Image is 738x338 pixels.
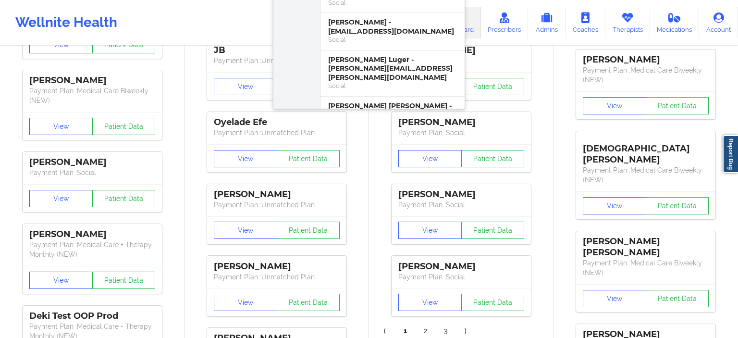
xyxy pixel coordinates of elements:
[29,311,155,322] div: Deki Test OOP Prod
[328,101,457,119] div: [PERSON_NAME] [PERSON_NAME] - [EMAIL_ADDRESS][DOMAIN_NAME]
[583,197,646,214] button: View
[398,222,462,239] button: View
[277,294,340,311] button: Patient Data
[583,54,709,65] div: [PERSON_NAME]
[214,189,340,200] div: [PERSON_NAME]
[214,261,340,272] div: [PERSON_NAME]
[583,258,709,277] p: Payment Plan : Medical Care Biweekly (NEW)
[214,128,340,138] p: Payment Plan : Unmatched Plan
[214,150,277,167] button: View
[398,150,462,167] button: View
[646,290,709,307] button: Patient Data
[605,7,650,38] a: Therapists
[29,86,155,105] p: Payment Plan : Medical Care Biweekly (NEW)
[29,168,155,177] p: Payment Plan : Social
[398,272,524,282] p: Payment Plan : Social
[29,75,155,86] div: [PERSON_NAME]
[583,290,646,307] button: View
[461,222,525,239] button: Patient Data
[328,55,457,82] div: [PERSON_NAME] Luger - [PERSON_NAME][EMAIL_ADDRESS][PERSON_NAME][DOMAIN_NAME]
[583,97,646,114] button: View
[214,45,340,56] div: JB
[214,200,340,210] p: Payment Plan : Unmatched Plan
[214,222,277,239] button: View
[214,272,340,282] p: Payment Plan : Unmatched Plan
[214,56,340,65] p: Payment Plan : Unmatched Plan
[583,136,709,165] div: [DEMOGRAPHIC_DATA][PERSON_NAME]
[646,197,709,214] button: Patient Data
[398,128,524,138] p: Payment Plan : Social
[328,82,457,90] div: Social
[29,240,155,259] p: Payment Plan : Medical Care + Therapy Monthly (NEW)
[398,117,524,128] div: [PERSON_NAME]
[398,200,524,210] p: Payment Plan : Social
[461,150,525,167] button: Patient Data
[92,190,156,207] button: Patient Data
[214,78,277,95] button: View
[328,18,457,36] div: [PERSON_NAME] - [EMAIL_ADDRESS][DOMAIN_NAME]
[650,7,700,38] a: Medications
[699,7,738,38] a: Account
[29,190,93,207] button: View
[29,157,155,168] div: [PERSON_NAME]
[277,222,340,239] button: Patient Data
[398,189,524,200] div: [PERSON_NAME]
[92,272,156,289] button: Patient Data
[583,165,709,185] p: Payment Plan : Medical Care Biweekly (NEW)
[566,7,605,38] a: Coaches
[528,7,566,38] a: Admins
[461,78,525,95] button: Patient Data
[29,229,155,240] div: [PERSON_NAME]
[481,7,529,38] a: Prescribers
[29,118,93,135] button: View
[646,97,709,114] button: Patient Data
[29,272,93,289] button: View
[398,294,462,311] button: View
[583,236,709,258] div: [PERSON_NAME] [PERSON_NAME]
[461,294,525,311] button: Patient Data
[398,261,524,272] div: [PERSON_NAME]
[214,294,277,311] button: View
[583,65,709,85] p: Payment Plan : Medical Care Biweekly (NEW)
[723,135,738,173] a: Report Bug
[277,150,340,167] button: Patient Data
[328,36,457,44] div: Social
[214,117,340,128] div: Oyelade Efe
[92,118,156,135] button: Patient Data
